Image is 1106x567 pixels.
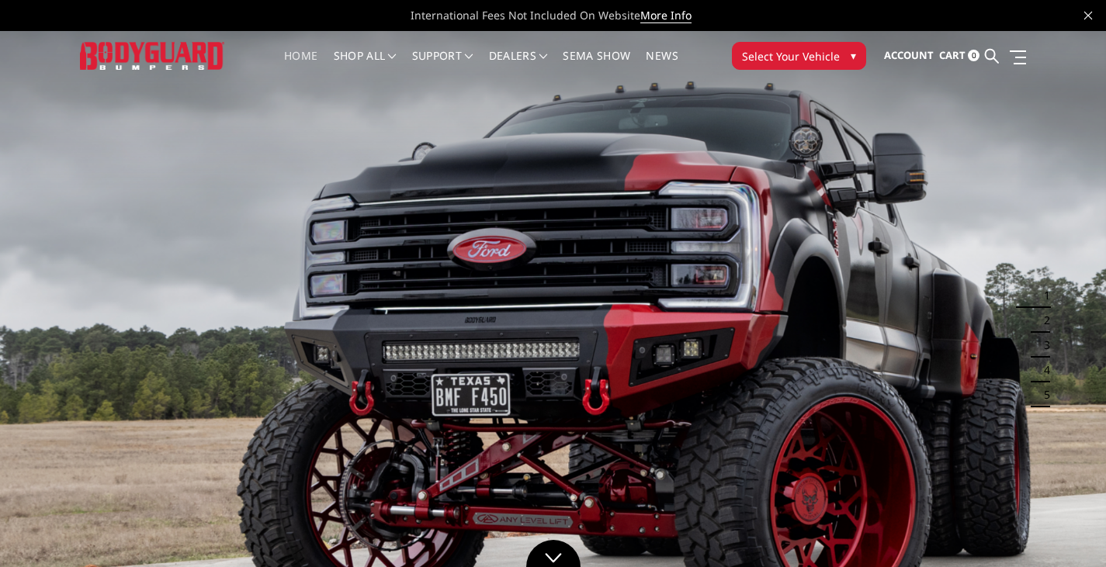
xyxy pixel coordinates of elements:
[334,50,397,81] a: shop all
[526,540,581,567] a: Click to Down
[884,35,934,77] a: Account
[284,50,317,81] a: Home
[742,48,840,64] span: Select Your Vehicle
[640,8,692,23] a: More Info
[1035,308,1050,333] button: 2 of 5
[1035,358,1050,382] button: 4 of 5
[563,50,630,81] a: SEMA Show
[851,47,856,64] span: ▾
[939,48,966,62] span: Cart
[412,50,473,81] a: Support
[1035,283,1050,308] button: 1 of 5
[1035,333,1050,358] button: 3 of 5
[489,50,548,81] a: Dealers
[884,48,934,62] span: Account
[939,35,979,77] a: Cart 0
[1035,382,1050,407] button: 5 of 5
[646,50,678,81] a: News
[732,42,866,70] button: Select Your Vehicle
[968,50,979,61] span: 0
[80,42,225,71] img: BODYGUARD BUMPERS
